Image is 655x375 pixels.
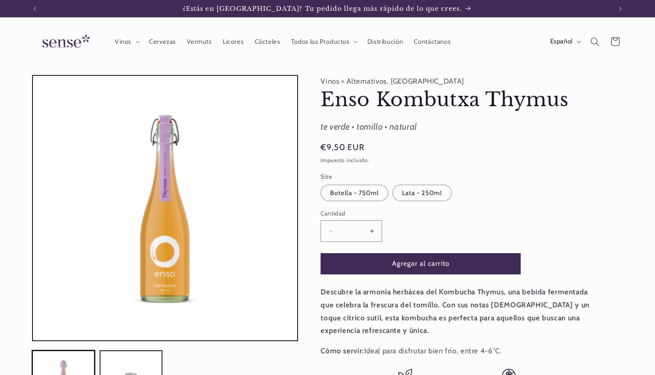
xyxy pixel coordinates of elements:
h1: Enso Kombutxa Thymus [321,88,593,112]
span: Todos los Productos [291,38,350,46]
strong: Cómo servir: [321,346,364,355]
a: Cervezas [143,32,181,51]
span: Cócteles [255,38,280,46]
label: Cantidad [321,209,521,218]
span: Contáctanos [414,38,451,46]
a: Sense [29,26,101,58]
a: Licores [217,32,249,51]
a: Cócteles [249,32,285,51]
span: Distribución [367,38,403,46]
button: Agregar al carrito [321,253,521,274]
summary: Búsqueda [585,32,605,52]
span: ¿Estás en [GEOGRAPHIC_DATA]? Tu pedido llega más rápido de lo que crees. [183,5,462,13]
span: Licores [223,38,243,46]
label: Botella - 750ml [321,185,388,201]
span: Cervezas [149,38,176,46]
img: Sense [32,29,97,54]
summary: Todos los Productos [285,32,362,51]
a: Vermuts [182,32,217,51]
div: Impuesto incluido. [321,156,593,165]
p: Ideal para disfrutar bien frío, entre 4-6°C. [321,345,593,358]
a: Distribución [362,32,409,51]
legend: Size [321,172,333,181]
span: Español [550,37,573,46]
div: te verde • tomillo • natural [321,119,593,135]
label: Lata - 250ml [392,185,452,201]
span: €9,50 EUR [321,141,364,153]
a: Contáctanos [409,32,456,51]
strong: Descubre la armonía herbácea del Kombucha Thymus, una bebida fermentada que celebra la frescura d... [321,287,590,335]
span: Vinos [115,38,131,46]
summary: Vinos [109,32,143,51]
button: Español [545,33,585,50]
span: Vermuts [187,38,211,46]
